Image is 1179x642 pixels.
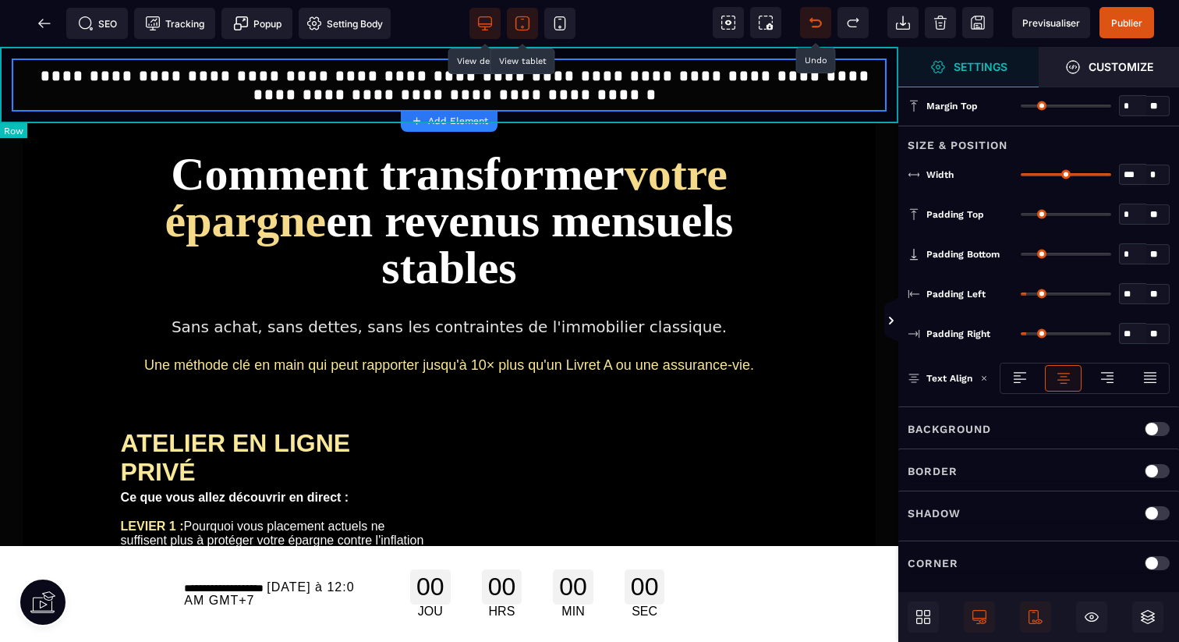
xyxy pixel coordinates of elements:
[964,601,995,633] span: Desktop Only
[165,101,728,200] span: votre épargne
[1089,61,1153,73] strong: Customize
[1012,7,1090,38] span: Preview
[908,462,958,481] p: Border
[908,554,958,573] p: Corner
[306,16,383,31] span: Setting Body
[713,7,744,38] span: View components
[401,110,497,132] button: Add Element
[980,374,988,382] img: loading
[1111,17,1142,29] span: Publier
[184,534,354,560] span: [DATE] à 12:0 AM GMT+7
[750,7,781,38] span: Screenshot
[145,16,204,31] span: Tracking
[428,115,488,126] strong: Add Element
[926,288,986,300] span: Padding Left
[1022,17,1080,29] span: Previsualiser
[625,523,665,558] div: 00
[553,523,593,558] div: 00
[908,371,972,386] p: Text Align
[326,148,733,247] span: en revenus mensuels stables
[926,328,990,340] span: Padding Right
[1132,601,1163,633] span: Open Layers
[908,420,991,438] p: Background
[172,271,727,289] span: Sans achat, sans dettes, sans les contraintes de l'immobilier classique.
[1020,601,1051,633] span: Mobile Only
[926,208,984,221] span: Padding Top
[926,100,978,112] span: Margin Top
[1039,47,1179,87] span: Open Style Manager
[144,310,754,326] span: Une méthode clé en main qui peut rapporter jusqu'à 10× plus qu'un Livret A ou une assurance-vie.
[78,16,117,31] span: SEO
[171,101,624,153] span: Comment transformer
[954,61,1007,73] strong: Settings
[553,558,593,572] div: MIN
[121,444,349,457] b: Ce que vous allez découvrir en direct :
[625,558,665,572] div: SEC
[1076,601,1107,633] span: Hide/Show Block
[410,523,451,558] div: 00
[908,504,961,523] p: Shadow
[121,382,426,440] div: ATELIER EN LIGNE PRIVÉ
[908,601,939,633] span: Open Blocks
[121,473,426,515] div: Pourquoi vous placement actuels ne suffisent plus à protéger votre épargne contre l'inflation et ...
[233,16,281,31] span: Popup
[482,558,522,572] div: HRS
[926,248,1000,261] span: Padding Bottom
[898,47,1039,87] span: Settings
[410,558,451,572] div: JOU
[926,168,954,181] span: Width
[898,126,1179,154] div: Size & Position
[482,523,522,558] div: 00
